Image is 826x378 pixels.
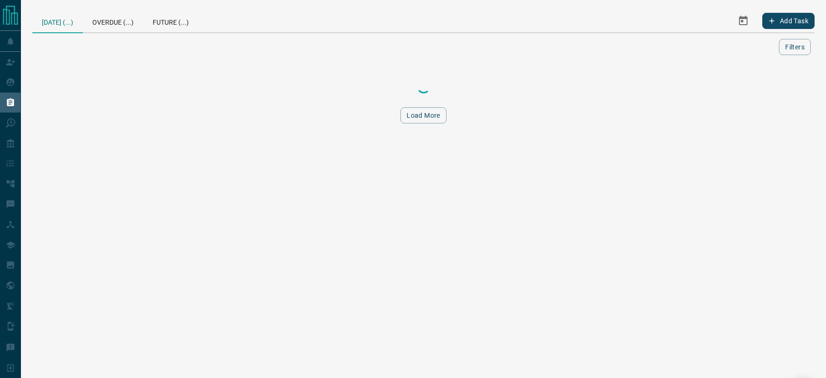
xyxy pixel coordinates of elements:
[32,9,83,33] div: [DATE] (...)
[779,39,811,55] button: Filters
[400,107,447,123] button: Load More
[732,9,755,32] button: Select Date Range
[376,77,471,96] div: Loading
[143,9,198,32] div: Future (...)
[762,13,815,29] button: Add Task
[83,9,143,32] div: Overdue (...)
